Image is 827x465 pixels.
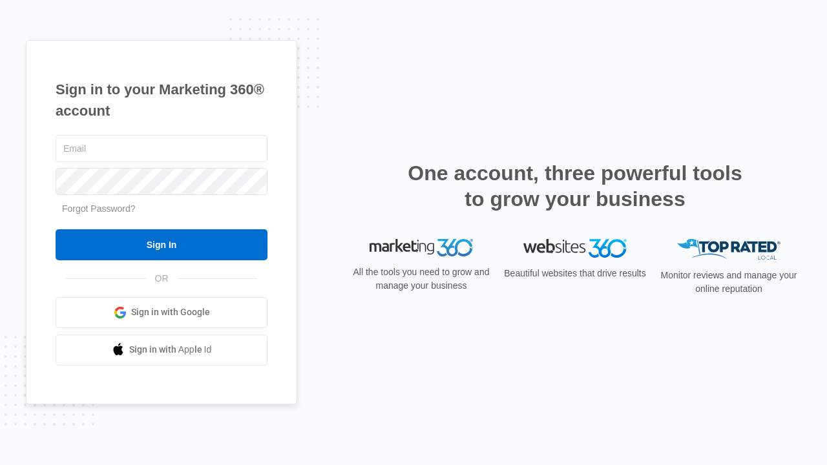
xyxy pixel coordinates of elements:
[677,239,780,260] img: Top Rated Local
[56,335,267,366] a: Sign in with Apple Id
[146,272,178,285] span: OR
[404,160,746,212] h2: One account, three powerful tools to grow your business
[56,79,267,121] h1: Sign in to your Marketing 360® account
[503,267,647,280] p: Beautiful websites that drive results
[56,229,267,260] input: Sign In
[523,239,627,258] img: Websites 360
[370,239,473,257] img: Marketing 360
[56,297,267,328] a: Sign in with Google
[62,203,136,214] a: Forgot Password?
[56,135,267,162] input: Email
[656,269,801,296] p: Monitor reviews and manage your online reputation
[129,343,212,356] span: Sign in with Apple Id
[349,265,494,293] p: All the tools you need to grow and manage your business
[131,305,210,319] span: Sign in with Google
